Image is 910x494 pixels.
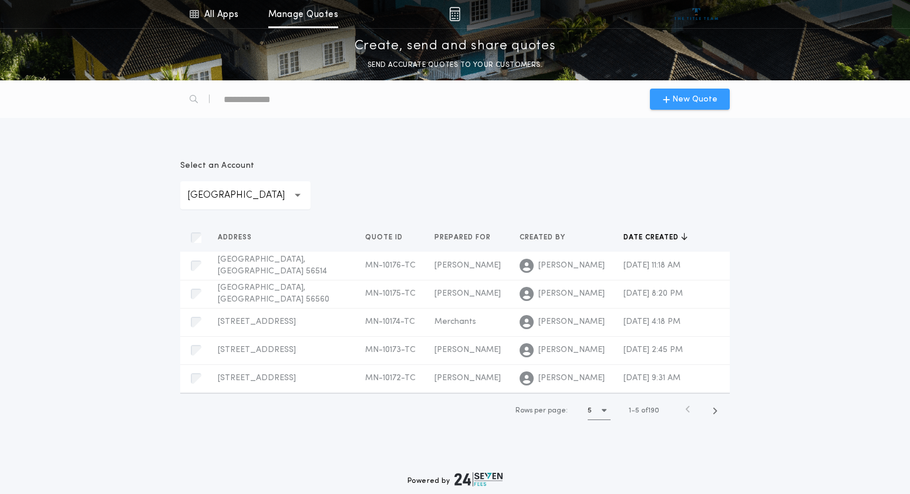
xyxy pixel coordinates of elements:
[623,233,681,242] span: Date created
[218,346,296,354] span: [STREET_ADDRESS]
[365,261,416,270] span: MN-10176-TC
[520,233,568,242] span: Created by
[454,472,503,486] img: logo
[365,289,416,298] span: MN-10175-TC
[365,346,416,354] span: MN-10173-TC
[180,160,311,172] p: Select an Account
[538,316,605,328] span: [PERSON_NAME]
[365,232,412,243] button: Quote ID
[635,407,639,414] span: 5
[218,233,254,242] span: Address
[434,346,501,354] span: [PERSON_NAME]
[623,317,680,326] span: [DATE] 4:18 PM
[623,289,683,298] span: [DATE] 8:20 PM
[218,317,296,326] span: [STREET_ADDRESS]
[434,374,501,383] span: [PERSON_NAME]
[365,233,405,242] span: Quote ID
[515,407,568,414] span: Rows per page:
[355,37,556,56] p: Create, send and share quotes
[218,255,327,276] span: [GEOGRAPHIC_DATA], [GEOGRAPHIC_DATA] 56514
[538,288,605,300] span: [PERSON_NAME]
[407,472,503,486] div: Powered by
[623,232,687,243] button: Date created
[365,317,415,326] span: MN-10174-TC
[368,59,542,71] p: SEND ACCURATE QUOTES TO YOUR CUSTOMERS.
[623,374,680,383] span: [DATE] 9:31 AM
[588,401,611,420] button: 5
[650,89,730,110] button: New Quote
[180,181,311,209] button: [GEOGRAPHIC_DATA]
[434,289,501,298] span: [PERSON_NAME]
[187,188,304,202] p: [GEOGRAPHIC_DATA]
[434,261,501,270] span: [PERSON_NAME]
[434,233,493,242] span: Prepared for
[520,232,574,243] button: Created by
[449,7,460,21] img: img
[623,261,680,270] span: [DATE] 11:18 AM
[623,346,683,354] span: [DATE] 2:45 PM
[538,344,605,356] span: [PERSON_NAME]
[629,407,631,414] span: 1
[675,8,719,20] img: vs-icon
[218,283,329,304] span: [GEOGRAPHIC_DATA], [GEOGRAPHIC_DATA] 56560
[641,405,659,416] span: of 190
[365,374,416,383] span: MN-10172-TC
[588,405,592,417] h1: 5
[218,232,261,243] button: Address
[672,93,717,106] span: New Quote
[218,374,296,383] span: [STREET_ADDRESS]
[538,373,605,384] span: [PERSON_NAME]
[434,317,476,326] span: Merchants
[538,260,605,272] span: [PERSON_NAME]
